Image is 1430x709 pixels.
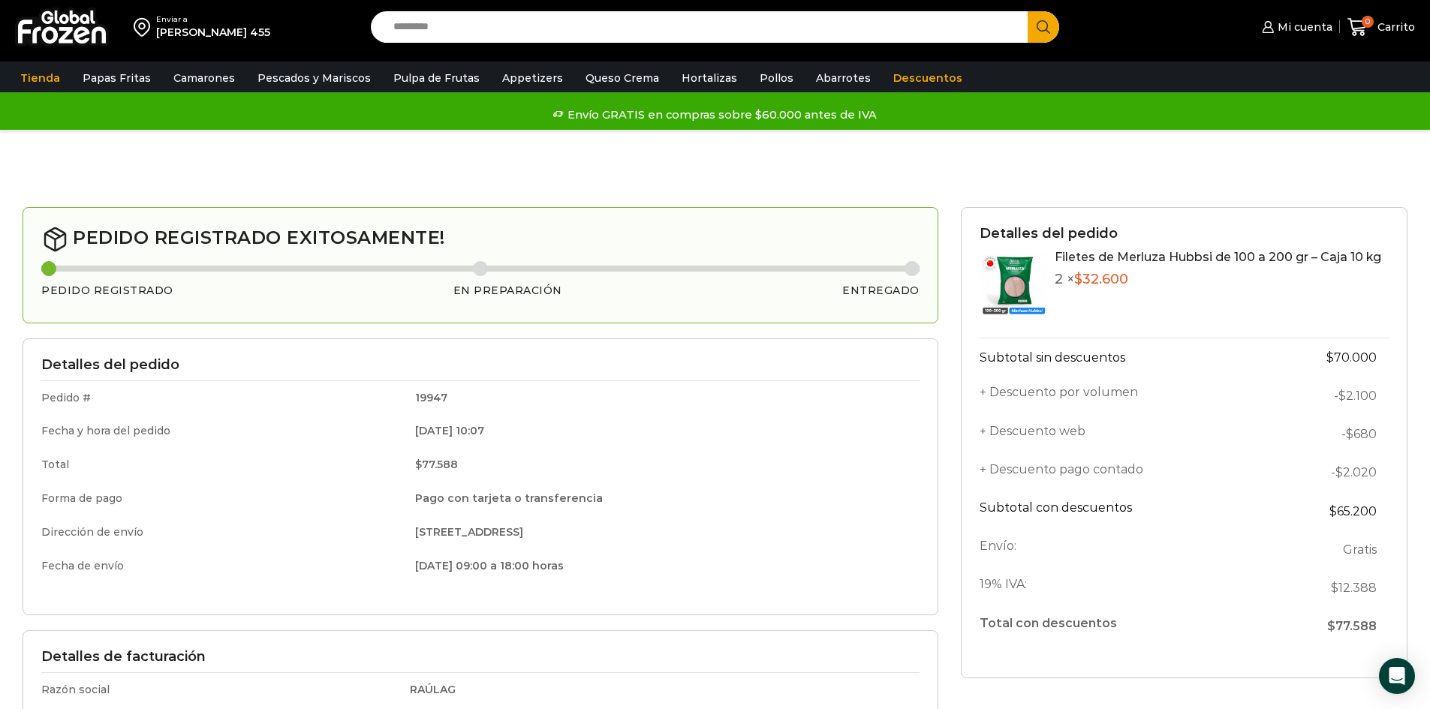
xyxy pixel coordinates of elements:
a: Pescados y Mariscos [250,64,378,92]
a: Filetes de Merluza Hubbsi de 100 a 200 gr – Caja 10 kg [1055,250,1381,264]
h3: En preparación [453,284,562,297]
td: 19947 [405,380,920,414]
div: [PERSON_NAME] 455 [156,25,270,40]
span: $ [1329,504,1337,518]
td: Forma de pago [41,482,405,515]
a: Descuentos [886,64,970,92]
a: Pulpa de Frutas [386,64,487,92]
a: Queso Crema [578,64,667,92]
bdi: 32.600 [1074,271,1128,287]
bdi: 70.000 [1326,350,1377,365]
a: Camarones [166,64,242,92]
a: Appetizers [495,64,570,92]
span: $ [1327,619,1335,633]
th: 19% IVA: [980,569,1266,607]
span: Mi cuenta [1274,20,1332,35]
a: Papas Fritas [75,64,158,92]
span: $ [1074,271,1082,287]
span: $ [1346,427,1353,441]
td: - [1266,377,1389,415]
th: Envío: [980,530,1266,569]
td: - [1266,453,1389,491]
td: RAÚLAG [399,673,920,707]
p: 2 × [1055,272,1381,288]
th: Total con descuentos [980,607,1266,642]
a: Hortalizas [674,64,745,92]
bdi: 77.588 [415,458,458,471]
a: Abarrotes [808,64,878,92]
span: 77.588 [1327,619,1377,633]
h3: Pedido registrado [41,284,173,297]
span: 0 [1362,16,1374,28]
h3: Detalles del pedido [41,357,920,374]
bdi: 2.020 [1335,465,1377,479]
th: + Descuento por volumen [980,377,1266,415]
h3: Detalles del pedido [980,226,1389,242]
div: Enviar a [156,14,270,25]
td: [DATE] 10:07 [405,414,920,448]
button: Search button [1028,11,1059,43]
th: + Descuento pago contado [980,453,1266,491]
td: [DATE] 09:00 a 18:00 horas [405,549,920,580]
th: Subtotal sin descuentos [980,338,1266,377]
a: 0 Carrito [1347,10,1415,45]
span: $ [415,458,422,471]
h3: Entregado [842,284,920,297]
td: [STREET_ADDRESS] [405,515,920,549]
span: $ [1326,350,1334,365]
td: Gratis [1266,530,1389,569]
h2: Pedido registrado exitosamente! [41,226,920,253]
a: Mi cuenta [1258,12,1332,42]
img: address-field-icon.svg [134,14,156,40]
h3: Detalles de facturación [41,649,920,665]
td: Total [41,448,405,482]
td: Dirección de envío [41,515,405,549]
span: $ [1331,581,1338,595]
div: Open Intercom Messenger [1379,658,1415,694]
a: Pollos [752,64,801,92]
th: + Descuento web [980,415,1266,453]
span: Carrito [1374,20,1415,35]
bdi: 2.100 [1338,389,1377,403]
td: Pago con tarjeta o transferencia [405,482,920,515]
td: Fecha de envío [41,549,405,580]
td: Fecha y hora del pedido [41,414,405,448]
span: $ [1335,465,1343,479]
a: Tienda [13,64,68,92]
bdi: 65.200 [1329,504,1377,518]
bdi: 680 [1346,427,1377,441]
td: Razón social [41,673,399,707]
th: Subtotal con descuentos [980,492,1266,530]
td: Pedido # [41,380,405,414]
td: - [1266,415,1389,453]
span: 12.388 [1331,581,1377,595]
span: $ [1338,389,1346,403]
